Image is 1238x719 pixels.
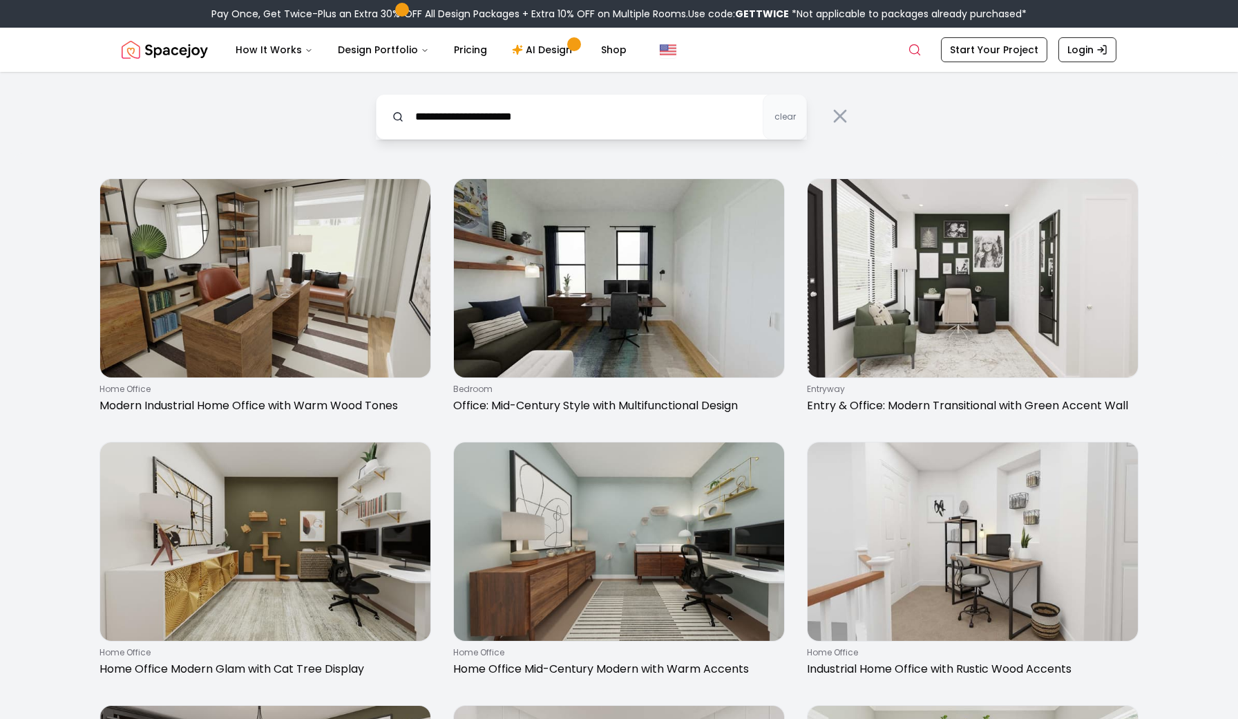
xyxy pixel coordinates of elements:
[807,647,1133,658] p: home office
[453,398,779,414] p: Office: Mid-Century Style with Multifunctional Design
[122,28,1116,72] nav: Global
[807,661,1133,678] p: Industrial Home Office with Rustic Wood Accents
[501,36,587,64] a: AI Design
[327,36,440,64] button: Design Portfolio
[454,442,784,641] img: Home Office Mid-Century Modern with Warm Accents
[807,178,1139,420] a: Entry & Office: Modern Transitional with Green Accent WallentrywayEntry & Office: Modern Transiti...
[453,442,785,683] a: Home Office Mid-Century Modern with Warm Accentshome officeHome Office Mid-Century Modern with Wa...
[808,179,1138,377] img: Entry & Office: Modern Transitional with Green Accent Wall
[807,442,1139,683] a: Industrial Home Office with Rustic Wood Accentshome officeIndustrial Home Office with Rustic Wood...
[99,398,426,414] p: Modern Industrial Home Office with Warm Wood Tones
[453,647,779,658] p: home office
[789,7,1027,21] span: *Not applicable to packages already purchased*
[211,7,1027,21] div: Pay Once, Get Twice-Plus an Extra 30% OFF All Design Packages + Extra 10% OFF on Multiple Rooms.
[454,179,784,377] img: Office: Mid-Century Style with Multifunctional Design
[225,36,638,64] nav: Main
[99,647,426,658] p: home office
[100,179,430,377] img: Modern Industrial Home Office with Warm Wood Tones
[99,384,426,395] p: home office
[453,384,779,395] p: bedroom
[763,94,807,140] button: clear
[941,37,1047,62] a: Start Your Project
[453,178,785,420] a: Office: Mid-Century Style with Multifunctional DesignbedroomOffice: Mid-Century Style with Multif...
[99,178,431,420] a: Modern Industrial Home Office with Warm Wood Toneshome officeModern Industrial Home Office with W...
[122,36,208,64] img: Spacejoy Logo
[807,398,1133,414] p: Entry & Office: Modern Transitional with Green Accent Wall
[590,36,638,64] a: Shop
[807,384,1133,395] p: entryway
[1058,37,1116,62] a: Login
[660,41,676,58] img: United States
[688,7,789,21] span: Use code:
[99,661,426,678] p: Home Office Modern Glam with Cat Tree Display
[453,661,779,678] p: Home Office Mid-Century Modern with Warm Accents
[122,36,208,64] a: Spacejoy
[100,442,430,641] img: Home Office Modern Glam with Cat Tree Display
[808,442,1138,641] img: Industrial Home Office with Rustic Wood Accents
[774,111,796,122] span: clear
[225,36,324,64] button: How It Works
[99,442,431,683] a: Home Office Modern Glam with Cat Tree Displayhome officeHome Office Modern Glam with Cat Tree Dis...
[443,36,498,64] a: Pricing
[735,7,789,21] b: GETTWICE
